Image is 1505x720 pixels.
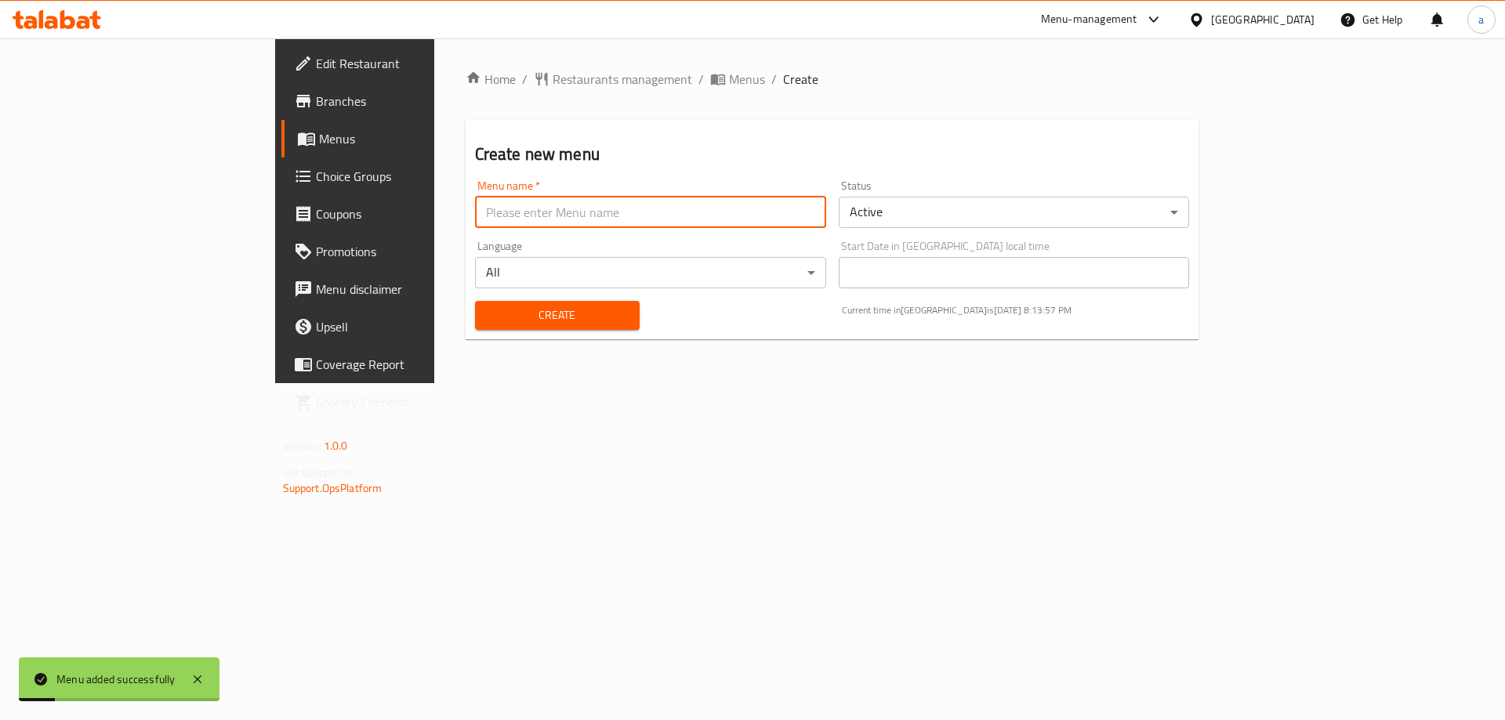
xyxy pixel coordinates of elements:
[316,242,514,261] span: Promotions
[281,308,527,346] a: Upsell
[710,70,765,89] a: Menus
[281,45,527,82] a: Edit Restaurant
[281,270,527,308] a: Menu disclaimer
[319,129,514,148] span: Menus
[56,671,176,688] div: Menu added successfully
[281,233,527,270] a: Promotions
[281,157,527,195] a: Choice Groups
[488,306,627,325] span: Create
[316,92,514,110] span: Branches
[698,70,704,89] li: /
[475,257,826,288] div: All
[316,317,514,336] span: Upsell
[553,70,692,89] span: Restaurants management
[839,197,1190,228] div: Active
[281,383,527,421] a: Grocery Checklist
[1211,11,1315,28] div: [GEOGRAPHIC_DATA]
[281,346,527,383] a: Coverage Report
[316,204,514,223] span: Coupons
[316,54,514,73] span: Edit Restaurant
[842,303,1190,317] p: Current time in [GEOGRAPHIC_DATA] is [DATE] 8:13:57 PM
[534,70,692,89] a: Restaurants management
[316,393,514,411] span: Grocery Checklist
[475,301,640,330] button: Create
[283,478,383,498] a: Support.OpsPlatform
[771,70,777,89] li: /
[281,82,527,120] a: Branches
[1478,11,1484,28] span: a
[283,436,321,456] span: Version:
[475,197,826,228] input: Please enter Menu name
[475,143,1190,166] h2: Create new menu
[324,436,348,456] span: 1.0.0
[281,120,527,157] a: Menus
[1041,10,1137,29] div: Menu-management
[283,462,355,483] span: Get support on:
[316,355,514,374] span: Coverage Report
[466,70,1199,89] nav: breadcrumb
[281,195,527,233] a: Coupons
[316,280,514,298] span: Menu disclaimer
[729,70,765,89] span: Menus
[783,70,818,89] span: Create
[316,167,514,186] span: Choice Groups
